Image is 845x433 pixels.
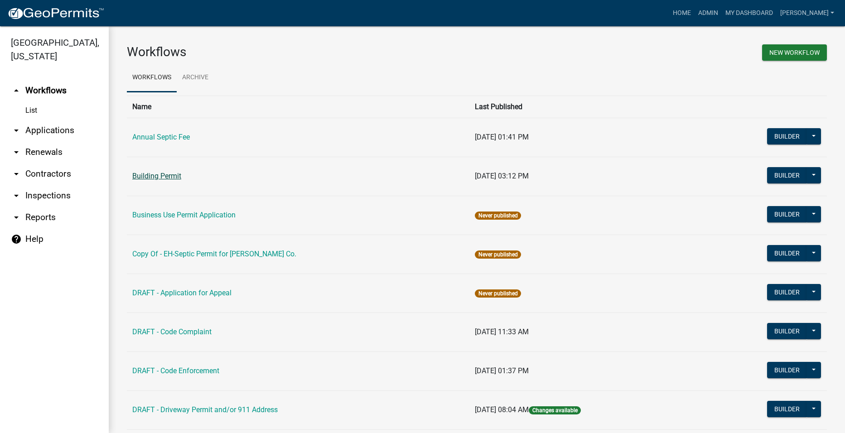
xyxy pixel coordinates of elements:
[11,125,22,136] i: arrow_drop_down
[475,133,529,141] span: [DATE] 01:41 PM
[767,401,807,417] button: Builder
[767,245,807,261] button: Builder
[11,234,22,245] i: help
[475,250,521,259] span: Never published
[475,212,521,220] span: Never published
[469,96,698,118] th: Last Published
[11,190,22,201] i: arrow_drop_down
[767,167,807,183] button: Builder
[762,44,827,61] button: New Workflow
[132,405,278,414] a: DRAFT - Driveway Permit and/or 911 Address
[127,44,470,60] h3: Workflows
[132,289,232,297] a: DRAFT - Application for Appeal
[767,284,807,300] button: Builder
[777,5,838,22] a: [PERSON_NAME]
[475,289,521,298] span: Never published
[127,96,469,118] th: Name
[767,362,807,378] button: Builder
[767,206,807,222] button: Builder
[132,366,219,375] a: DRAFT - Code Enforcement
[177,63,214,92] a: Archive
[695,5,722,22] a: Admin
[475,172,529,180] span: [DATE] 03:12 PM
[475,405,529,414] span: [DATE] 08:04 AM
[132,211,236,219] a: Business Use Permit Application
[132,327,212,336] a: DRAFT - Code Complaint
[767,128,807,144] button: Builder
[529,406,580,414] span: Changes available
[11,212,22,223] i: arrow_drop_down
[11,85,22,96] i: arrow_drop_up
[132,172,181,180] a: Building Permit
[475,327,529,336] span: [DATE] 11:33 AM
[11,147,22,158] i: arrow_drop_down
[132,133,190,141] a: Annual Septic Fee
[127,63,177,92] a: Workflows
[11,168,22,179] i: arrow_drop_down
[722,5,777,22] a: My Dashboard
[767,323,807,339] button: Builder
[132,250,296,258] a: Copy Of - EH-Septic Permit for [PERSON_NAME] Co.
[669,5,695,22] a: Home
[475,366,529,375] span: [DATE] 01:37 PM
